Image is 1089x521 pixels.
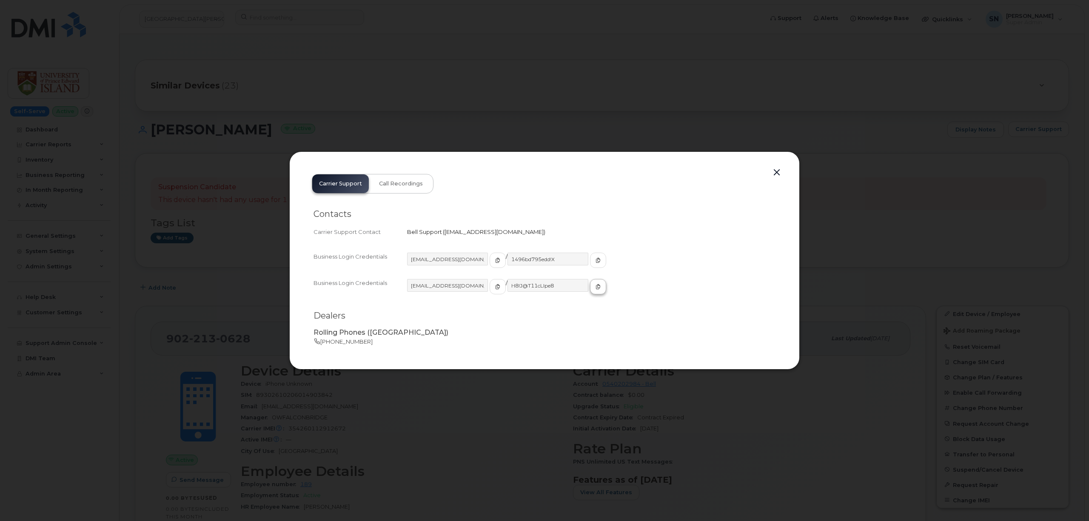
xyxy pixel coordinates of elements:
span: Call Recordings [379,180,423,187]
h2: Dealers [314,310,775,321]
div: Carrier Support Contact [314,228,407,236]
div: Business Login Credentials [314,279,407,302]
span: [EMAIL_ADDRESS][DOMAIN_NAME] [445,228,544,235]
button: copy to clipboard [490,279,506,294]
p: [PHONE_NUMBER] [314,338,775,346]
div: / [407,279,775,302]
span: Bell Support [407,228,442,235]
button: copy to clipboard [590,253,606,268]
button: copy to clipboard [590,279,606,294]
div: Business Login Credentials [314,253,407,276]
div: / [407,253,775,276]
h2: Contacts [314,209,775,219]
button: copy to clipboard [490,253,506,268]
p: Rolling Phones ([GEOGRAPHIC_DATA]) [314,328,775,338]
